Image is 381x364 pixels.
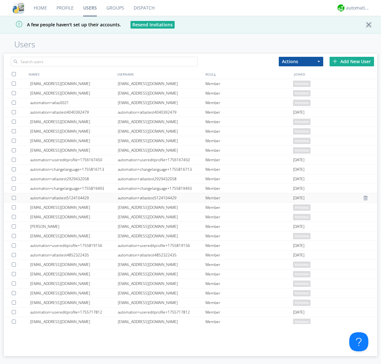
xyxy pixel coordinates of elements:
[4,317,377,327] a: [EMAIL_ADDRESS][DOMAIN_NAME][EMAIL_ADDRESS][DOMAIN_NAME]Memberpending
[30,79,118,88] div: [EMAIL_ADDRESS][DOMAIN_NAME]
[118,174,205,183] div: automation+atlastest2929432058
[30,193,118,202] div: automation+atlastest5124104429
[118,155,205,164] div: automation+usereditprofile+1756167450
[4,108,377,117] a: automation+atlastest4040392479automation+atlastest4040392479Member[DATE]
[293,308,304,317] span: [DATE]
[338,4,344,11] img: d2d01cd9b4174d08988066c6d424eccd
[205,117,293,126] div: Member
[30,165,118,174] div: automation+changelanguage+1755816713
[30,222,118,231] div: [PERSON_NAME]
[118,165,205,174] div: automation+changelanguage+1755816713
[204,69,292,79] div: ROLE
[333,59,337,63] img: plus.svg
[205,155,293,164] div: Member
[118,317,205,326] div: [EMAIL_ADDRESS][DOMAIN_NAME]
[4,231,377,241] a: [EMAIL_ADDRESS][DOMAIN_NAME][EMAIL_ADDRESS][DOMAIN_NAME]Memberpending
[205,79,293,88] div: Member
[30,117,118,126] div: [EMAIL_ADDRESS][DOMAIN_NAME]
[279,57,323,66] button: Actions
[293,290,311,296] span: pending
[205,127,293,136] div: Member
[205,136,293,145] div: Member
[30,269,118,279] div: [EMAIL_ADDRESS][DOMAIN_NAME]
[205,260,293,269] div: Member
[30,89,118,98] div: [EMAIL_ADDRESS][DOMAIN_NAME]
[30,184,118,193] div: automation+changelanguage+1755819493
[4,155,377,165] a: automation+usereditprofile+1756167450automation+usereditprofile+1756167450Member[DATE]
[30,298,118,307] div: [EMAIL_ADDRESS][DOMAIN_NAME]
[293,184,304,193] span: [DATE]
[293,90,311,96] span: pending
[4,165,377,174] a: automation+changelanguage+1755816713automation+changelanguage+1755816713Member[DATE]
[293,108,304,117] span: [DATE]
[118,250,205,260] div: automation+atlastest4852322435
[118,212,205,222] div: [EMAIL_ADDRESS][DOMAIN_NAME]
[30,155,118,164] div: automation+usereditprofile+1756167450
[4,241,377,250] a: automation+usereditprofile+1755819156automation+usereditprofile+1755819156Member[DATE]
[4,146,377,155] a: [EMAIL_ADDRESS][DOMAIN_NAME][EMAIL_ADDRESS][DOMAIN_NAME]Memberpending
[205,89,293,98] div: Member
[293,261,311,268] span: pending
[30,136,118,145] div: [EMAIL_ADDRESS][DOMAIN_NAME]
[293,250,304,260] span: [DATE]
[4,298,377,308] a: [EMAIL_ADDRESS][DOMAIN_NAME][EMAIL_ADDRESS][DOMAIN_NAME]Memberpending
[293,233,311,239] span: pending
[30,288,118,298] div: [EMAIL_ADDRESS][DOMAIN_NAME]
[293,281,311,287] span: pending
[30,98,118,107] div: automation+atlas0021
[30,260,118,269] div: [EMAIL_ADDRESS][DOMAIN_NAME]
[4,136,377,146] a: [EMAIL_ADDRESS][DOMAIN_NAME][EMAIL_ADDRESS][DOMAIN_NAME]Memberpending
[293,300,311,306] span: pending
[205,222,293,231] div: Member
[205,174,293,183] div: Member
[330,57,374,66] div: Add New User
[205,279,293,288] div: Member
[118,136,205,145] div: [EMAIL_ADDRESS][DOMAIN_NAME]
[118,288,205,298] div: [EMAIL_ADDRESS][DOMAIN_NAME]
[205,146,293,155] div: Member
[4,89,377,98] a: [EMAIL_ADDRESS][DOMAIN_NAME][EMAIL_ADDRESS][DOMAIN_NAME]Memberpending
[205,250,293,260] div: Member
[4,222,377,231] a: [PERSON_NAME][EMAIL_ADDRESS][DOMAIN_NAME]Member[DATE]
[118,127,205,136] div: [EMAIL_ADDRESS][DOMAIN_NAME]
[293,271,311,277] span: pending
[118,231,205,241] div: [EMAIL_ADDRESS][DOMAIN_NAME]
[5,22,121,28] span: A few people haven't set up their accounts.
[205,184,293,193] div: Member
[293,174,304,184] span: [DATE]
[118,98,205,107] div: [EMAIL_ADDRESS][DOMAIN_NAME]
[293,204,311,211] span: pending
[30,279,118,288] div: [EMAIL_ADDRESS][DOMAIN_NAME]
[118,279,205,288] div: [EMAIL_ADDRESS][DOMAIN_NAME]
[205,298,293,307] div: Member
[293,81,311,87] span: pending
[118,260,205,269] div: [EMAIL_ADDRESS][DOMAIN_NAME]
[4,79,377,89] a: [EMAIL_ADDRESS][DOMAIN_NAME][EMAIL_ADDRESS][DOMAIN_NAME]Memberpending
[293,319,311,325] span: pending
[30,317,118,326] div: [EMAIL_ADDRESS][DOMAIN_NAME]
[30,308,118,317] div: automation+usereditprofile+1755717812
[30,212,118,222] div: [EMAIL_ADDRESS][DOMAIN_NAME]
[4,250,377,260] a: automation+atlastest4852322435automation+atlastest4852322435Member[DATE]
[30,250,118,260] div: automation+atlastest4852322435
[205,212,293,222] div: Member
[118,89,205,98] div: [EMAIL_ADDRESS][DOMAIN_NAME]
[118,146,205,155] div: [EMAIL_ADDRESS][DOMAIN_NAME]
[30,203,118,212] div: [EMAIL_ADDRESS][DOMAIN_NAME]
[118,308,205,317] div: automation+usereditprofile+1755717812
[4,212,377,222] a: [EMAIL_ADDRESS][DOMAIN_NAME][EMAIL_ADDRESS][DOMAIN_NAME]Memberpending
[205,203,293,212] div: Member
[11,57,197,66] input: Search users
[4,203,377,212] a: [EMAIL_ADDRESS][DOMAIN_NAME][EMAIL_ADDRESS][DOMAIN_NAME]Memberpending
[293,128,311,135] span: pending
[205,317,293,326] div: Member
[293,165,304,174] span: [DATE]
[4,308,377,317] a: automation+usereditprofile+1755717812automation+usereditprofile+1755717812Member[DATE]
[118,108,205,117] div: automation+atlastest4040392479
[292,69,381,79] div: JOINED
[4,260,377,269] a: [EMAIL_ADDRESS][DOMAIN_NAME][EMAIL_ADDRESS][DOMAIN_NAME]Memberpending
[4,117,377,127] a: [EMAIL_ADDRESS][DOMAIN_NAME][EMAIL_ADDRESS][DOMAIN_NAME]Memberpending
[118,222,205,231] div: [EMAIL_ADDRESS][DOMAIN_NAME]
[293,193,304,203] span: [DATE]
[4,279,377,288] a: [EMAIL_ADDRESS][DOMAIN_NAME][EMAIL_ADDRESS][DOMAIN_NAME]Memberpending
